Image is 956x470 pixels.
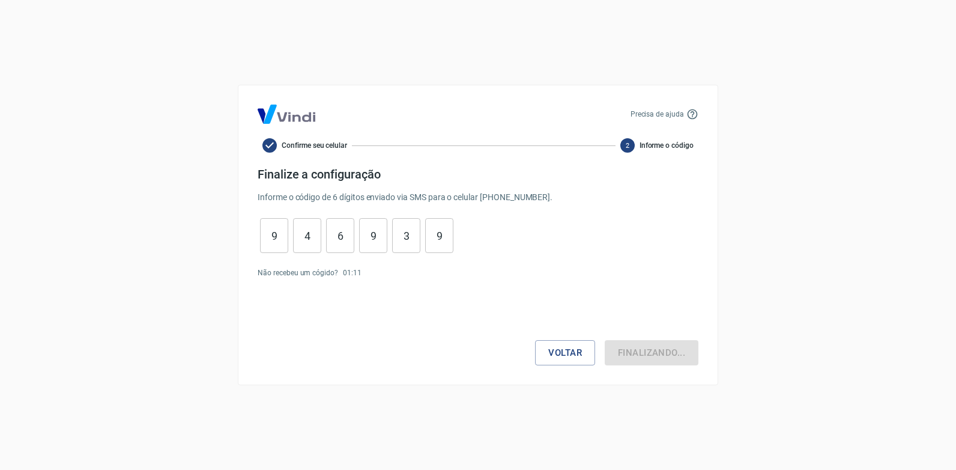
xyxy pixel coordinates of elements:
[343,267,362,278] p: 01 : 11
[258,105,315,124] img: Logo Vind
[631,109,684,120] p: Precisa de ajuda
[640,140,694,151] span: Informe o código
[258,167,698,182] h4: Finalize a configuração
[282,140,347,151] span: Confirme seu celular
[258,267,338,278] p: Não recebeu um cógido?
[535,340,595,365] button: Voltar
[626,142,629,150] text: 2
[258,191,698,204] p: Informe o código de 6 dígitos enviado via SMS para o celular [PHONE_NUMBER] .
